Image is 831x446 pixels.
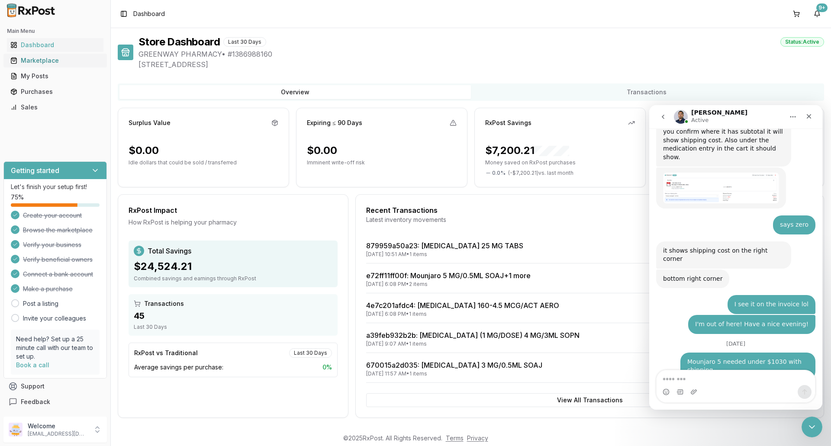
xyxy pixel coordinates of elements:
[467,434,488,442] a: Privacy
[16,361,49,369] a: Book a call
[7,99,103,115] a: Sales
[23,255,93,264] span: Verify beneficial owners
[307,159,457,166] p: Imminent write-off risk
[366,205,813,215] div: Recent Transactions
[16,335,94,361] p: Need help? Set up a 25 minute call with our team to set up.
[366,331,580,340] a: a39feb932b2b: [MEDICAL_DATA] (1 MG/DOSE) 4 MG/3ML SOPN
[129,119,171,127] div: Surplus Value
[485,144,569,157] div: $7,200.21
[3,85,107,99] button: Purchases
[3,100,107,114] button: Sales
[366,361,542,369] a: 670015a2d035: [MEDICAL_DATA] 3 MG/0.5ML SOAJ
[366,215,813,224] div: Latest inventory movements
[148,246,191,256] span: Total Savings
[7,84,103,99] a: Purchases
[366,340,580,347] div: [DATE] 9:07 AM • 1 items
[134,310,332,322] div: 45
[3,379,107,394] button: Support
[133,10,165,18] span: Dashboard
[508,170,573,176] span: ( - $7,200.21 ) vs. last month
[28,430,88,437] p: [EMAIL_ADDRESS][DOMAIN_NAME]
[492,170,506,176] span: 0.0 %
[816,3,828,12] div: 9+
[3,38,107,52] button: Dashboard
[10,103,100,112] div: Sales
[3,3,59,17] img: RxPost Logo
[223,37,266,47] div: Last 30 Days
[366,281,531,288] div: [DATE] 6:08 PM • 2 items
[366,271,531,280] a: e72ff11ff00f: Mounjaro 5 MG/0.5ML SOAJ+1 more
[119,85,471,99] button: Overview
[649,105,822,410] iframe: Intercom live chat
[134,363,223,372] span: Average savings per purchase:
[144,299,184,308] span: Transactions
[23,270,93,279] span: Connect a bank account
[138,35,220,49] h1: Store Dashboard
[138,59,824,70] span: [STREET_ADDRESS]
[9,423,23,436] img: User avatar
[446,434,464,442] a: Terms
[289,348,332,358] div: Last 30 Days
[10,72,100,80] div: My Posts
[134,275,332,282] div: Combined savings and earnings through RxPost
[307,144,337,157] div: $0.00
[7,68,103,84] a: My Posts
[366,241,523,250] a: 879959a50a23: [MEDICAL_DATA] 25 MG TABS
[780,37,824,47] div: Status: Active
[11,183,100,191] p: Let's finish your setup first!
[129,144,159,157] div: $0.00
[28,422,88,430] p: Welcome
[23,314,86,323] a: Invite your colleagues
[485,119,531,127] div: RxPost Savings
[11,193,24,202] span: 75 %
[485,159,635,166] p: Money saved on RxPost purchases
[129,218,338,227] div: How RxPost is helping your pharmacy
[134,260,332,273] div: $24,524.21
[10,56,100,65] div: Marketplace
[134,349,198,357] div: RxPost vs Traditional
[23,241,81,249] span: Verify your business
[11,165,59,176] h3: Getting started
[3,69,107,83] button: My Posts
[23,211,82,220] span: Create your account
[7,53,103,68] a: Marketplace
[23,285,73,293] span: Make a purchase
[138,49,824,59] span: GREENWAY PHARMACY • # 1386988160
[7,28,103,35] h2: Main Menu
[21,398,50,406] span: Feedback
[133,10,165,18] nav: breadcrumb
[7,37,103,53] a: Dashboard
[10,87,100,96] div: Purchases
[3,54,107,67] button: Marketplace
[3,394,107,410] button: Feedback
[134,324,332,330] div: Last 30 Days
[366,370,542,377] div: [DATE] 11:57 AM • 1 items
[802,417,822,437] iframe: Intercom live chat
